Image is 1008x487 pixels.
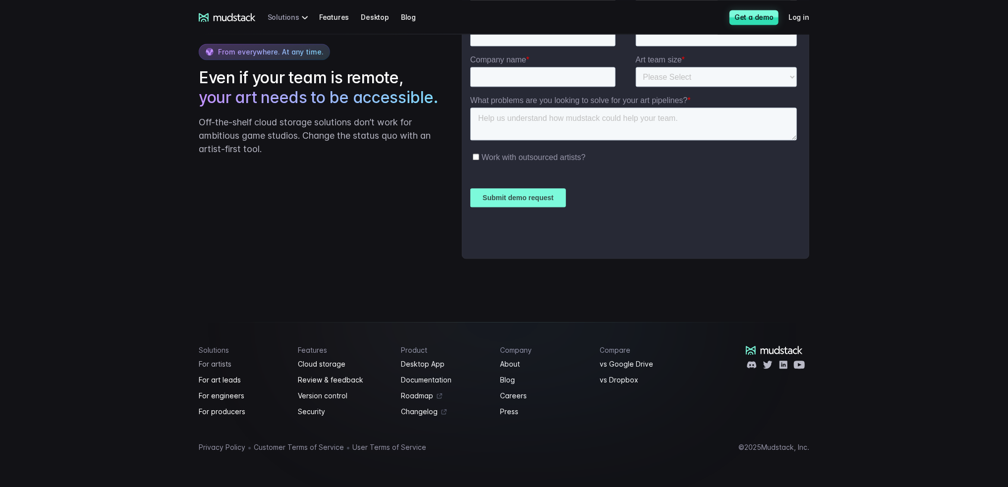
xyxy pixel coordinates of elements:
a: For artists [199,358,286,370]
a: Customer Terms of Service [254,441,344,453]
a: mudstack logo [746,346,803,355]
span: • [247,442,252,452]
div: © 2025 Mudstack, Inc. [738,443,809,451]
a: For producers [199,406,286,418]
span: your art needs to be accessible. [199,88,438,108]
a: Roadmap [401,390,489,402]
a: Documentation [401,374,489,386]
a: For engineers [199,390,286,402]
div: Solutions [268,8,311,26]
a: Press [501,406,588,418]
a: mudstack logo [199,13,256,22]
a: Blog [501,374,588,386]
a: Blog [401,8,428,26]
a: Desktop [361,8,401,26]
a: Log in [788,8,821,26]
h2: Even if your team is remote, [199,68,442,108]
h4: Solutions [199,346,286,354]
span: • [346,442,350,452]
a: Changelog [401,406,489,418]
a: vs Google Drive [600,358,687,370]
p: Off-the-shelf cloud storage solutions don’t work for ambitious game studios. Change the status qu... [199,115,442,156]
h4: Company [501,346,588,354]
h4: Compare [600,346,687,354]
a: Version control [298,390,390,402]
h4: Product [401,346,489,354]
h4: Features [298,346,390,354]
a: Security [298,406,390,418]
a: User Terms of Service [352,441,426,453]
a: vs Dropbox [600,374,687,386]
a: Privacy Policy [199,441,245,453]
a: About [501,358,588,370]
a: Desktop App [401,358,489,370]
a: Review & feedback [298,374,390,386]
span: From everywhere. At any time. [218,48,324,56]
a: For art leads [199,374,286,386]
a: Get a demo [729,10,779,25]
a: Features [319,8,361,26]
a: Cloud storage [298,358,390,370]
a: Careers [501,390,588,402]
